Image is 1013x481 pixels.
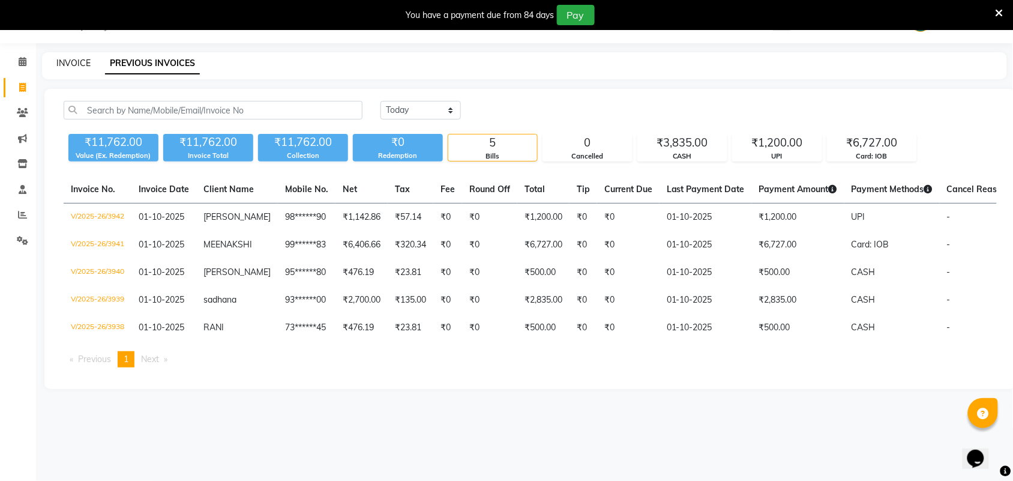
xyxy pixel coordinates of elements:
td: ₹500.00 [517,259,570,286]
div: ₹1,200.00 [733,135,822,151]
span: Current Due [604,184,652,195]
td: ₹57.14 [388,204,433,232]
td: ₹2,700.00 [335,286,388,314]
td: ₹23.81 [388,314,433,342]
td: ₹0 [597,286,660,314]
td: ₹0 [570,314,597,342]
div: Invoice Total [163,151,253,161]
td: ₹320.34 [388,231,433,259]
div: Cancelled [543,151,632,162]
td: 01-10-2025 [660,286,752,314]
span: 01-10-2025 [139,294,184,305]
td: ₹0 [433,231,462,259]
div: Bills [448,151,537,162]
span: 01-10-2025 [139,211,184,222]
td: ₹0 [462,231,517,259]
td: 01-10-2025 [660,259,752,286]
div: ₹11,762.00 [68,134,158,151]
iframe: chat widget [963,433,1001,469]
div: ₹6,727.00 [828,135,916,151]
nav: Pagination [64,351,997,368]
span: Round Off [469,184,510,195]
span: Net [343,184,357,195]
span: - [947,267,951,277]
span: Payment Methods [852,184,933,195]
td: ₹6,727.00 [752,231,844,259]
div: 5 [448,135,537,151]
span: - [947,211,951,222]
td: ₹23.81 [388,259,433,286]
span: Invoice Date [139,184,189,195]
span: CASH [852,294,876,305]
td: ₹0 [597,231,660,259]
td: ₹0 [597,314,660,342]
td: 01-10-2025 [660,204,752,232]
div: Value (Ex. Redemption) [68,151,158,161]
span: sadhana [203,294,236,305]
span: Total [525,184,545,195]
div: You have a payment due from 84 days [406,9,555,22]
a: INVOICE [56,58,91,68]
td: ₹0 [433,286,462,314]
span: Client Name [203,184,254,195]
div: Collection [258,151,348,161]
td: ₹0 [570,231,597,259]
span: UPI [852,211,865,222]
span: CASH [852,322,876,333]
input: Search by Name/Mobile/Email/Invoice No [64,101,362,119]
td: ₹0 [462,286,517,314]
span: Last Payment Date [667,184,745,195]
td: ₹2,835.00 [752,286,844,314]
td: 01-10-2025 [660,231,752,259]
td: V/2025-26/3938 [64,314,131,342]
td: ₹0 [462,259,517,286]
td: ₹0 [570,286,597,314]
td: V/2025-26/3939 [64,286,131,314]
div: ₹3,835.00 [638,135,727,151]
span: [PERSON_NAME] [203,211,271,222]
td: 01-10-2025 [660,314,752,342]
div: Card: IOB [828,151,916,162]
td: V/2025-26/3941 [64,231,131,259]
td: V/2025-26/3942 [64,204,131,232]
td: ₹0 [570,259,597,286]
td: ₹0 [597,259,660,286]
span: Card: IOB [852,239,889,250]
td: ₹0 [570,204,597,232]
span: Tax [395,184,410,195]
td: ₹1,200.00 [752,204,844,232]
td: ₹476.19 [335,259,388,286]
span: 1 [124,354,128,365]
span: 01-10-2025 [139,322,184,333]
span: 01-10-2025 [139,267,184,277]
td: ₹0 [433,204,462,232]
td: ₹2,835.00 [517,286,570,314]
span: - [947,239,951,250]
div: UPI [733,151,822,162]
td: ₹1,142.86 [335,204,388,232]
span: - [947,294,951,305]
span: Cancel Reason [947,184,1007,195]
td: ₹6,727.00 [517,231,570,259]
div: 0 [543,135,632,151]
span: Payment Amount [759,184,837,195]
span: Invoice No. [71,184,115,195]
td: ₹476.19 [335,314,388,342]
div: CASH [638,151,727,162]
span: Mobile No. [285,184,328,195]
span: RANI [203,322,224,333]
td: ₹1,200.00 [517,204,570,232]
span: Next [141,354,159,365]
span: Fee [440,184,455,195]
td: ₹0 [597,204,660,232]
div: ₹11,762.00 [258,134,348,151]
td: ₹500.00 [517,314,570,342]
span: Tip [577,184,590,195]
a: PREVIOUS INVOICES [105,53,200,74]
td: ₹0 [433,314,462,342]
td: ₹0 [433,259,462,286]
td: ₹135.00 [388,286,433,314]
td: ₹6,406.66 [335,231,388,259]
td: ₹500.00 [752,259,844,286]
span: - [947,322,951,333]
